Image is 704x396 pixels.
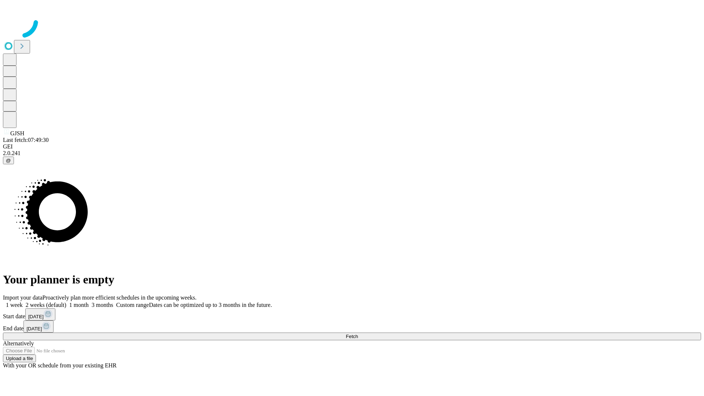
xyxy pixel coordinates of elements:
[3,273,701,286] h1: Your planner is empty
[25,308,55,320] button: [DATE]
[26,326,42,331] span: [DATE]
[3,340,34,346] span: Alternatively
[10,130,24,136] span: GJSH
[3,308,701,320] div: Start date
[3,320,701,333] div: End date
[6,302,23,308] span: 1 week
[92,302,113,308] span: 3 months
[23,320,54,333] button: [DATE]
[149,302,272,308] span: Dates can be optimized up to 3 months in the future.
[3,362,117,368] span: With your OR schedule from your existing EHR
[28,314,44,319] span: [DATE]
[3,355,36,362] button: Upload a file
[43,294,197,301] span: Proactively plan more efficient schedules in the upcoming weeks.
[3,150,701,157] div: 2.0.241
[3,143,701,150] div: GEI
[3,157,14,164] button: @
[6,158,11,163] span: @
[26,302,66,308] span: 2 weeks (default)
[69,302,89,308] span: 1 month
[3,137,49,143] span: Last fetch: 07:49:30
[3,294,43,301] span: Import your data
[3,333,701,340] button: Fetch
[346,334,358,339] span: Fetch
[116,302,149,308] span: Custom range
